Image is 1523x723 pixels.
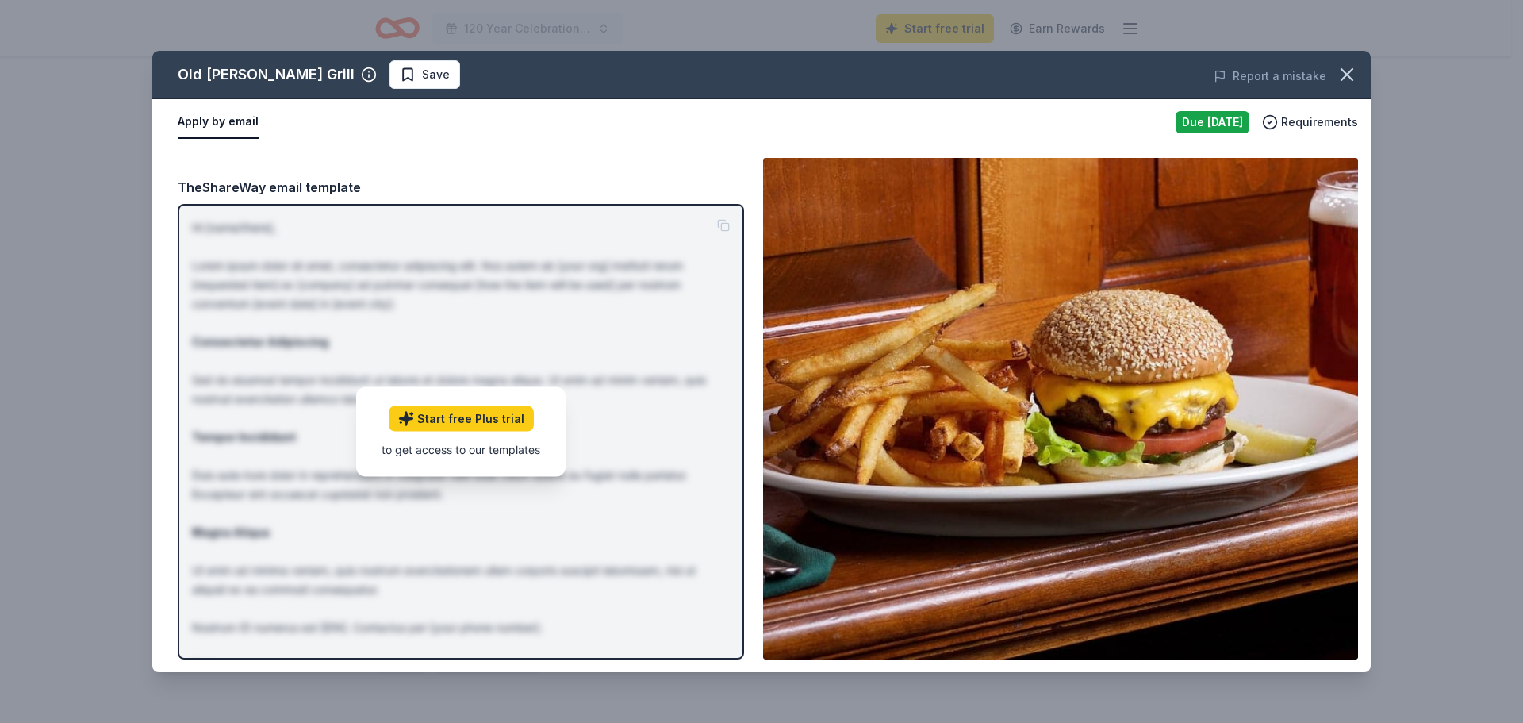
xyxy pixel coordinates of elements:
[422,65,450,84] span: Save
[1214,67,1326,86] button: Report a mistake
[1262,113,1358,132] button: Requirements
[763,158,1358,660] img: Image for Old Ebbitt Grill
[178,106,259,139] button: Apply by email
[1281,113,1358,132] span: Requirements
[192,335,328,348] strong: Consectetur Adipiscing
[178,177,744,198] div: TheShareWay email template
[192,218,730,694] p: Hi [name/there], Lorem ipsum dolor sit amet, consectetur adipiscing elit. Nos autem ab [your org]...
[389,60,460,89] button: Save
[178,62,355,87] div: Old [PERSON_NAME] Grill
[192,430,296,444] strong: Tempor Incididunt
[1176,111,1249,133] div: Due [DATE]
[382,441,540,458] div: to get access to our templates
[389,406,534,432] a: Start free Plus trial
[192,525,270,539] strong: Magna Aliqua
